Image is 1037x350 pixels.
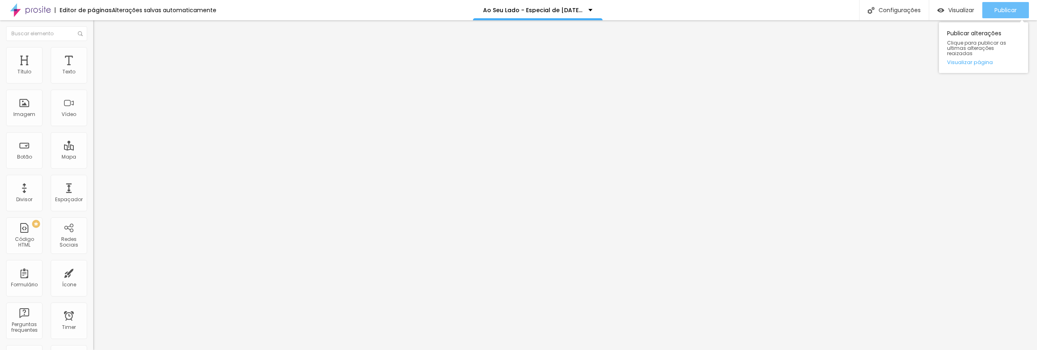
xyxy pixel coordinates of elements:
span: Clique para publicar as ultimas alterações reaizadas [947,40,1020,56]
div: Ícone [62,282,76,288]
div: Botão [17,154,32,160]
button: Visualizar [929,2,982,18]
p: Ao Seu Lado - Especial de [DATE] | [PERSON_NAME] Fotografia [483,7,582,13]
div: Editor de páginas [55,7,112,13]
input: Buscar elemento [6,26,87,41]
span: Visualizar [948,7,974,13]
div: Divisor [16,197,32,202]
div: Código HTML [8,236,40,248]
div: Espaçador [55,197,83,202]
a: Visualizar página [947,60,1020,65]
iframe: Editor [93,20,1037,350]
img: Icone [78,31,83,36]
div: Publicar alterações [939,22,1028,73]
span: Publicar [994,7,1017,13]
div: Alterações salvas automaticamente [112,7,216,13]
div: Redes Sociais [53,236,85,248]
div: Texto [62,69,75,75]
button: Publicar [982,2,1029,18]
img: Icone [868,7,875,14]
div: Timer [62,324,76,330]
div: Título [17,69,31,75]
img: view-1.svg [937,7,944,14]
div: Mapa [62,154,76,160]
div: Vídeo [62,112,76,117]
div: Formulário [11,282,38,288]
div: Imagem [13,112,35,117]
div: Perguntas frequentes [8,322,40,333]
